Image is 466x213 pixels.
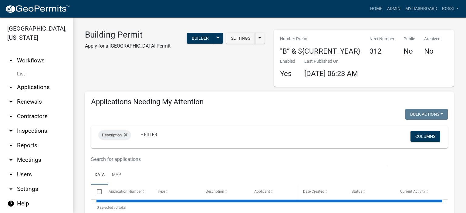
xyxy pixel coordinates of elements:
datatable-header-cell: Application Number [103,185,151,199]
i: arrow_drop_down [7,113,15,120]
input: Search for applications [91,153,387,165]
a: RossL [440,3,461,15]
span: Current Activity [400,189,425,194]
button: Builder [187,33,214,44]
a: Home [368,3,385,15]
datatable-header-cell: Description [200,185,248,199]
datatable-header-cell: Type [151,185,200,199]
p: Last Published On [304,58,358,65]
a: Data [91,165,108,185]
a: + Filter [136,129,162,140]
span: [DATE] 06:23 AM [304,69,358,78]
i: arrow_drop_down [7,84,15,91]
p: Next Number [370,36,394,42]
datatable-header-cell: Select [91,185,103,199]
h4: No [404,47,415,56]
datatable-header-cell: Current Activity [394,185,443,199]
datatable-header-cell: Applicant [248,185,297,199]
datatable-header-cell: Status [346,185,394,199]
h4: 312 [370,47,394,56]
i: arrow_drop_down [7,156,15,164]
i: help [7,200,15,207]
p: Public [404,36,415,42]
p: Enabled [280,58,295,65]
h4: Yes [280,69,295,78]
span: 0 selected / [97,205,116,210]
h3: Building Permit [85,30,171,40]
span: Type [157,189,165,194]
span: Description [102,133,122,137]
p: Archived [424,36,441,42]
span: Description [206,189,224,194]
button: Columns [410,131,440,142]
datatable-header-cell: Date Created [297,185,346,199]
p: Number Prefix [280,36,360,42]
a: My Dashboard [403,3,440,15]
i: arrow_drop_down [7,185,15,193]
button: Settings [226,33,255,44]
span: Application Number [109,189,142,194]
i: arrow_drop_down [7,171,15,178]
span: Date Created [303,189,324,194]
i: arrow_drop_down [7,142,15,149]
p: Apply for a [GEOGRAPHIC_DATA] Permit [85,42,171,50]
span: Applicant [254,189,270,194]
i: arrow_drop_down [7,127,15,135]
button: Bulk Actions [405,109,448,120]
h4: No [424,47,441,56]
h4: Applications Needing My Attention [91,98,448,106]
i: arrow_drop_up [7,57,15,64]
h4: "B” & ${CURRENT_YEAR} [280,47,360,56]
a: Map [108,165,125,185]
a: Admin [385,3,403,15]
i: arrow_drop_down [7,98,15,105]
span: Status [352,189,362,194]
